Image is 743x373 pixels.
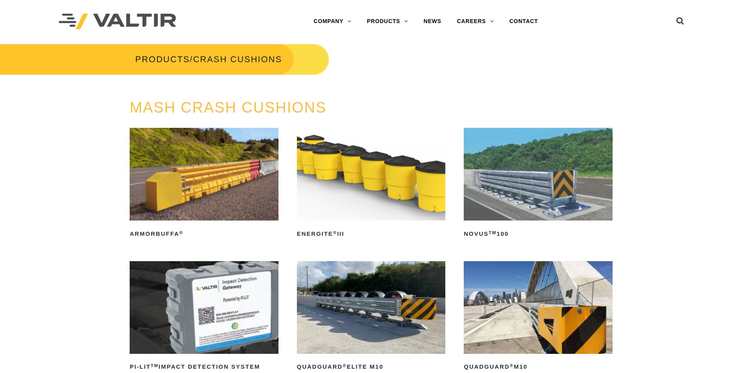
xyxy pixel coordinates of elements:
a: PRODUCTS [135,54,190,64]
a: ENERGITE®III [297,128,446,240]
sup: ® [179,230,183,235]
a: COMPANY [306,14,359,29]
sup: TM [489,230,497,235]
h2: NOVUS 100 [464,228,613,240]
sup: ® [343,363,347,368]
a: NOVUSTM100 [464,128,613,240]
a: NEWS [416,14,449,29]
sup: TM [151,363,159,368]
a: MASH CRASH CUSHIONS [130,99,327,116]
span: CRASH CUSHIONS [193,54,282,64]
h2: ENERGITE III [297,228,446,240]
a: PRODUCTS [359,14,416,29]
a: CAREERS [449,14,502,29]
img: Valtir [59,14,176,30]
a: CONTACT [502,14,546,29]
a: ArmorBuffa® [130,128,278,240]
sup: ® [333,230,337,235]
h2: ArmorBuffa [130,228,278,240]
sup: ® [510,363,513,368]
